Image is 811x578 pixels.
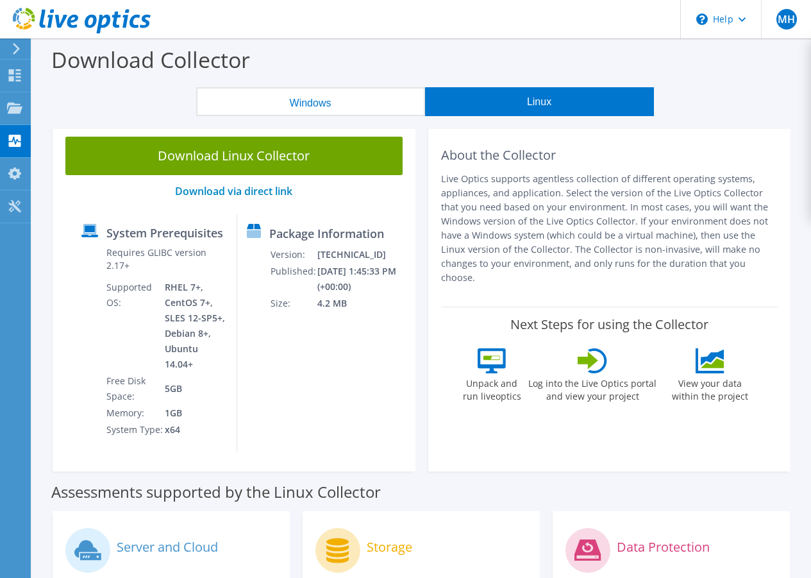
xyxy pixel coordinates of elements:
td: 4.2 MB [317,295,410,312]
td: 1GB [164,405,226,421]
button: Windows [196,87,425,116]
td: System Type: [106,421,165,438]
svg: \n [696,13,708,25]
span: MH [776,9,797,30]
label: System Prerequisites [106,226,223,239]
p: Live Optics supports agentless collection of different operating systems, appliances, and applica... [441,172,778,285]
label: Package Information [269,227,384,240]
label: Assessments supported by the Linux Collector [51,486,381,498]
label: Storage [367,541,412,554]
label: Next Steps for using the Collector [510,317,708,332]
td: [DATE] 1:45:33 PM (+00:00) [317,263,410,295]
td: Memory: [106,405,165,421]
label: Requires GLIBC version 2.17+ [106,246,226,272]
td: RHEL 7+, CentOS 7+, SLES 12-SP5+, Debian 8+, Ubuntu 14.04+ [164,279,226,373]
td: Published: [270,263,317,295]
button: Linux [425,87,654,116]
td: Version: [270,246,317,263]
label: Unpack and run liveoptics [462,373,521,403]
label: Server and Cloud [117,541,218,554]
label: Log into the Live Optics portal and view your project [528,373,657,403]
label: Download Collector [51,45,250,74]
td: 5GB [164,373,226,405]
a: Download Linux Collector [65,137,403,175]
td: x64 [164,421,226,438]
h2: About the Collector [441,148,778,163]
td: Size: [270,295,317,312]
td: Free Disk Space: [106,373,165,405]
label: Data Protection [617,541,710,554]
td: [TECHNICAL_ID] [317,246,410,263]
a: Download via direct link [175,184,292,198]
td: Supported OS: [106,279,165,373]
label: View your data within the project [664,373,756,403]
